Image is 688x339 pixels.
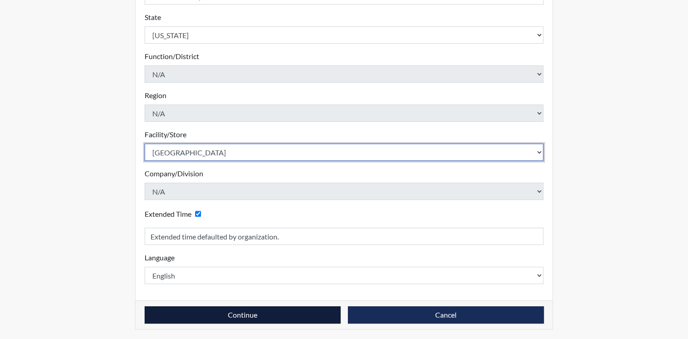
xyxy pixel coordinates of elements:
label: Function/District [145,51,199,62]
label: Facility/Store [145,129,186,140]
label: State [145,12,161,23]
button: Continue [145,306,341,324]
label: Language [145,252,175,263]
label: Company/Division [145,168,203,179]
label: Extended Time [145,209,191,219]
input: Reason for Extension [145,228,544,245]
div: Checking this box will provide the interviewee with an accomodation of extra time to answer each ... [145,207,205,220]
button: Cancel [348,306,544,324]
label: Region [145,90,166,101]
